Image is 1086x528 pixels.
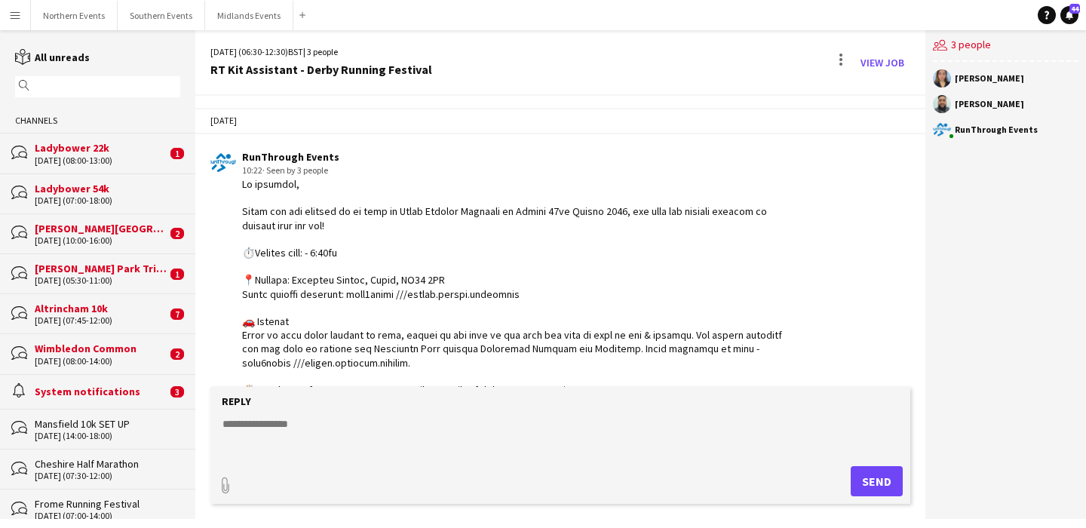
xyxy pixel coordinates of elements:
[35,262,167,275] div: [PERSON_NAME] Park Triathlon
[170,309,184,320] span: 7
[851,466,903,496] button: Send
[195,108,925,134] div: [DATE]
[1069,4,1080,14] span: 44
[262,164,328,176] span: · Seen by 3 people
[31,1,118,30] button: Northern Events
[35,182,180,195] div: Ladybower 54k
[170,386,184,398] span: 3
[170,348,184,360] span: 2
[242,164,795,177] div: 10:22
[35,511,180,521] div: [DATE] (07:00-14:00)
[222,394,251,408] label: Reply
[35,497,180,511] div: Frome Running Festival
[955,100,1024,109] div: [PERSON_NAME]
[15,51,90,64] a: All unreads
[210,45,432,59] div: [DATE] (06:30-12:30) | 3 people
[35,315,167,326] div: [DATE] (07:45-12:00)
[205,1,293,30] button: Midlands Events
[1060,6,1078,24] a: 44
[35,275,167,286] div: [DATE] (05:30-11:00)
[955,125,1038,134] div: RunThrough Events
[35,342,167,355] div: Wimbledon Common
[170,228,184,239] span: 2
[35,302,167,315] div: Altrincham 10k
[118,1,205,30] button: Southern Events
[35,385,167,398] div: System notifications
[35,431,180,441] div: [DATE] (14:00-18:00)
[35,222,167,235] div: [PERSON_NAME][GEOGRAPHIC_DATA] Set Up
[288,46,303,57] span: BST
[210,63,432,76] div: RT Kit Assistant - Derby Running Festival
[35,195,180,206] div: [DATE] (07:00-18:00)
[35,356,167,367] div: [DATE] (08:00-14:00)
[170,148,184,159] span: 1
[35,141,167,155] div: Ladybower 22k
[35,235,167,246] div: [DATE] (10:00-16:00)
[35,471,180,481] div: [DATE] (07:30-12:00)
[35,457,180,471] div: Cheshire Half Marathon
[854,51,910,75] a: View Job
[242,150,795,164] div: RunThrough Events
[35,417,180,431] div: Mansfield 10k SET UP
[170,269,184,280] span: 1
[955,74,1024,83] div: [PERSON_NAME]
[933,30,1078,62] div: 3 people
[35,155,167,166] div: [DATE] (08:00-13:00)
